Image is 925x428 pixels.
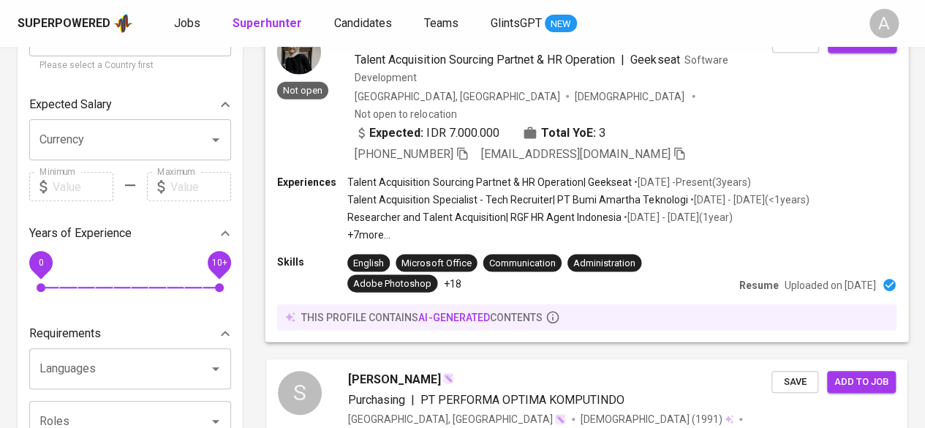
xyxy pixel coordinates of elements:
[599,124,605,141] span: 3
[828,30,896,53] button: Add to job
[581,412,692,427] span: [DEMOGRAPHIC_DATA]
[771,371,818,394] button: Save
[277,254,347,269] p: Skills
[424,15,461,33] a: Teams
[355,89,560,103] div: [GEOGRAPHIC_DATA], [GEOGRAPHIC_DATA]
[869,9,899,38] div: A
[575,89,686,103] span: [DEMOGRAPHIC_DATA]
[353,277,431,290] div: Adobe Photoshop
[545,17,577,31] span: NEW
[174,16,200,30] span: Jobs
[491,15,577,33] a: GlintsGPT NEW
[278,371,322,415] div: S
[491,16,542,30] span: GlintsGPT
[29,225,132,242] p: Years of Experience
[113,12,133,34] img: app logo
[18,15,110,32] div: Superpowered
[233,16,302,30] b: Superhunter
[29,325,101,342] p: Requirements
[541,124,596,141] b: Total YoE:
[170,172,231,201] input: Value
[622,210,732,225] p: • [DATE] - [DATE] ( 1 year )
[411,391,415,409] span: |
[418,311,489,323] span: AI-generated
[277,30,321,74] img: 0c36692e3740758e21ea10264e9ae6b0.jpg
[334,15,395,33] a: Candidates
[29,96,112,113] p: Expected Salary
[347,228,809,242] p: +7 more ...
[835,33,889,50] span: Add to job
[277,83,328,96] span: Not open
[29,319,231,348] div: Requirements
[554,413,566,425] img: magic_wand.svg
[632,175,750,189] p: • [DATE] - Present ( 3 years )
[827,371,896,394] button: Add to job
[29,219,231,248] div: Years of Experience
[205,358,226,379] button: Open
[687,192,809,207] p: • [DATE] - [DATE] ( <1 years )
[211,258,227,268] span: 10+
[834,374,888,391] span: Add to job
[277,175,347,189] p: Experiences
[355,30,448,48] span: [PERSON_NAME]
[785,277,876,292] p: Uploaded on [DATE]
[205,129,226,150] button: Open
[233,15,305,33] a: Superhunter
[420,393,624,407] span: PT PERFORMA OPTIMA KOMPUTINDO
[581,412,733,427] div: (1991)
[348,393,405,407] span: Purchasing
[401,256,471,270] div: Microsoft Office
[355,106,456,121] p: Not open to relocation
[29,90,231,119] div: Expected Salary
[53,172,113,201] input: Value
[174,15,203,33] a: Jobs
[779,33,812,50] span: Save
[772,30,819,53] button: Save
[266,19,907,342] a: Not open[PERSON_NAME]Talent Acquisition Sourcing Partnet & HR Operation|GeekseatSoftware Developm...
[443,276,461,290] p: +18
[489,256,556,270] div: Communication
[347,175,632,189] p: Talent Acquisition Sourcing Partnet & HR Operation | Geekseat
[355,124,499,141] div: IDR 7.000.000
[348,412,566,427] div: [GEOGRAPHIC_DATA], [GEOGRAPHIC_DATA]
[573,256,635,270] div: Administration
[739,277,779,292] p: Resume
[621,50,624,68] span: |
[424,16,458,30] span: Teams
[779,374,811,391] span: Save
[355,53,728,83] span: Software Development
[630,52,679,66] span: Geekseat
[353,256,384,270] div: English
[301,309,543,324] p: this profile contains contents
[334,16,392,30] span: Candidates
[369,124,423,141] b: Expected:
[39,59,221,73] p: Please select a Country first
[38,258,43,268] span: 0
[442,372,454,384] img: magic_wand.svg
[348,371,441,388] span: [PERSON_NAME]
[347,210,622,225] p: Researcher and Talent Acquisition | RGF HR Agent Indonesia
[355,52,615,66] span: Talent Acquisition Sourcing Partnet & HR Operation
[481,146,671,160] span: [EMAIL_ADDRESS][DOMAIN_NAME]
[355,146,453,160] span: [PHONE_NUMBER]
[18,12,133,34] a: Superpoweredapp logo
[347,192,687,207] p: Talent Acquisition Specialist - Tech Recruiter | PT Bumi Amartha Teknologi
